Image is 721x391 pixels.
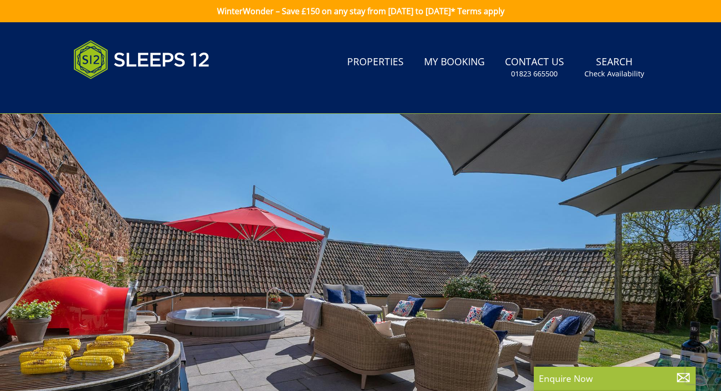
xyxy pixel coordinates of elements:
small: 01823 665500 [511,69,558,79]
p: Enquire Now [539,372,691,385]
img: Sleeps 12 [73,34,210,85]
a: SearchCheck Availability [580,51,648,84]
a: Contact Us01823 665500 [501,51,568,84]
a: My Booking [420,51,489,74]
a: Properties [343,51,408,74]
small: Check Availability [584,69,644,79]
iframe: Customer reviews powered by Trustpilot [68,91,175,100]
